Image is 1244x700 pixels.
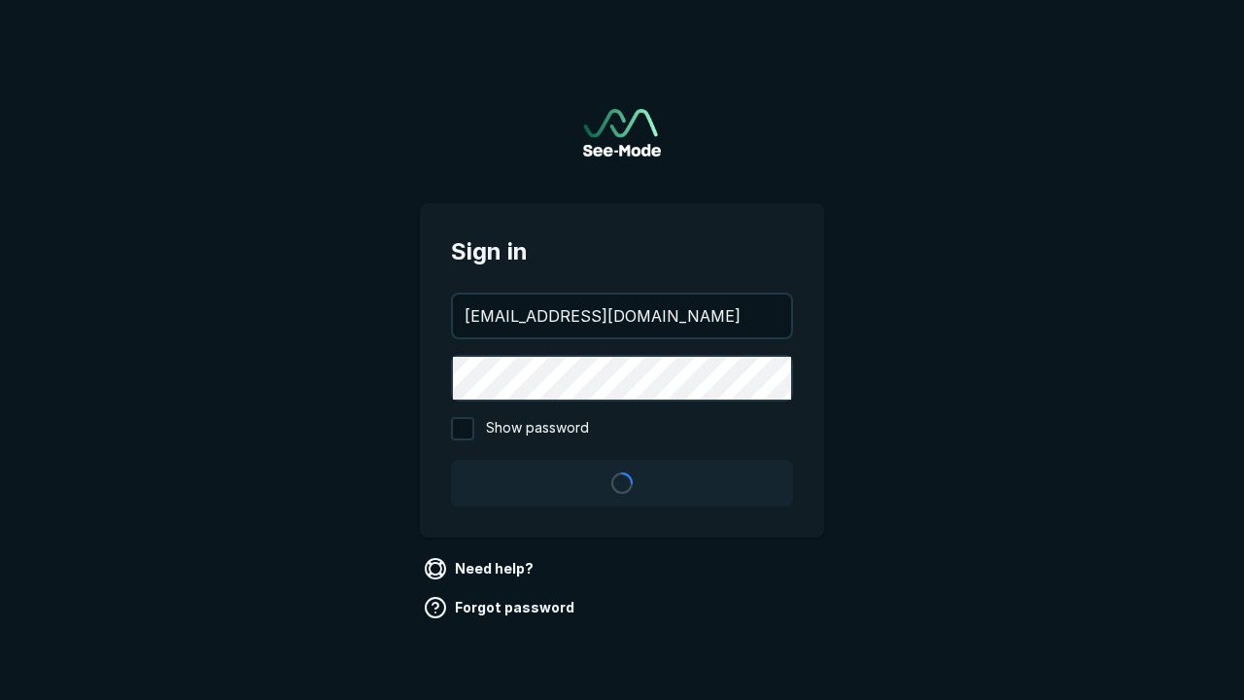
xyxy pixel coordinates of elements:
a: Forgot password [420,592,582,623]
span: Sign in [451,234,793,269]
input: your@email.com [453,295,791,337]
img: See-Mode Logo [583,109,661,157]
a: Go to sign in [583,109,661,157]
span: Show password [486,417,589,440]
a: Need help? [420,553,541,584]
